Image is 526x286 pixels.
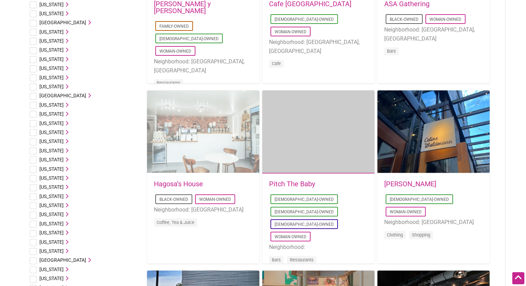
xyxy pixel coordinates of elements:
li: Neighborhood: [GEOGRAPHIC_DATA], [GEOGRAPHIC_DATA] [384,25,483,43]
span: [US_STATE] [39,2,64,7]
span: [US_STATE] [39,65,64,71]
span: [US_STATE] [39,38,64,44]
a: Black-Owned [390,17,418,22]
span: [US_STATE] [39,175,64,181]
span: [US_STATE] [39,102,64,108]
a: Black-Owned [159,197,188,202]
span: [US_STATE] [39,212,64,217]
span: [US_STATE] [39,129,64,135]
span: [US_STATE] [39,248,64,254]
li: Neighborhood: [GEOGRAPHIC_DATA] [154,205,252,214]
li: Neighborhood: [GEOGRAPHIC_DATA] [384,218,483,227]
span: [US_STATE] [39,75,64,80]
span: [GEOGRAPHIC_DATA] [39,20,86,25]
a: Woman-Owned [275,234,306,239]
span: [US_STATE] [39,47,64,53]
a: [DEMOGRAPHIC_DATA]-Owned [275,197,334,202]
a: [DEMOGRAPHIC_DATA]-Owned [275,17,334,22]
span: [US_STATE] [39,166,64,172]
a: Woman-Owned [275,29,306,34]
a: Coffee, Tea & Juice [157,220,194,225]
a: Cafe [272,61,281,66]
span: [US_STATE] [39,194,64,199]
a: Woman-Owned [199,197,231,202]
span: [US_STATE] [39,276,64,281]
a: [PERSON_NAME] [384,180,436,188]
a: [DEMOGRAPHIC_DATA]-Owned [159,36,219,41]
a: [DEMOGRAPHIC_DATA]-Owned [390,197,449,202]
a: Family-Owned [159,24,189,29]
a: Clothing [387,232,403,238]
a: Hagosa’s House [154,180,203,188]
a: Woman-Owned [430,17,461,22]
span: [GEOGRAPHIC_DATA] [39,93,86,98]
span: [US_STATE] [39,267,64,272]
span: [US_STATE] [39,56,64,62]
span: [US_STATE] [39,29,64,35]
span: [US_STATE] [39,120,64,126]
a: [DEMOGRAPHIC_DATA]-Owned [275,222,334,227]
span: [GEOGRAPHIC_DATA] [39,257,86,263]
a: Restaurants [290,257,314,262]
span: [US_STATE] [39,221,64,226]
span: [US_STATE] [39,184,64,190]
a: Woman-Owned [390,209,422,214]
a: Bars [387,48,396,54]
a: [DEMOGRAPHIC_DATA]-Owned [275,209,334,214]
span: [US_STATE] [39,203,64,208]
li: Neighborhood: [GEOGRAPHIC_DATA], [GEOGRAPHIC_DATA] [154,57,252,75]
span: [US_STATE] [39,111,64,117]
span: [US_STATE] [39,157,64,162]
li: Neighborhood: [269,243,368,252]
a: Pitch The Baby [269,180,315,188]
a: Woman-Owned [159,49,191,54]
span: [US_STATE] [39,230,64,235]
span: [US_STATE] [39,11,64,16]
span: [US_STATE] [39,138,64,144]
a: Restaurants [157,80,181,86]
span: [US_STATE] [39,148,64,153]
a: Bars [272,257,281,262]
span: [US_STATE] [39,84,64,89]
span: [US_STATE] [39,239,64,245]
div: Scroll Back to Top [512,272,524,284]
li: Neighborhood: [GEOGRAPHIC_DATA], [GEOGRAPHIC_DATA] [269,38,368,55]
a: Shopping [412,232,430,238]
